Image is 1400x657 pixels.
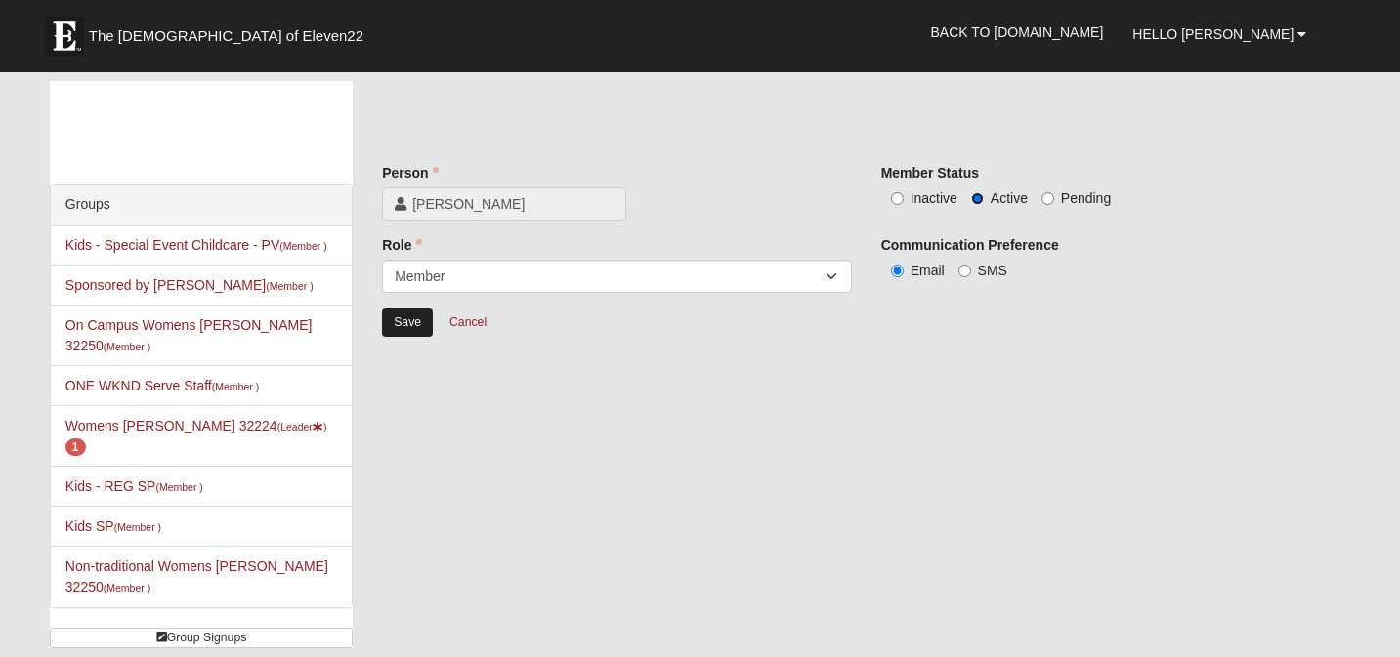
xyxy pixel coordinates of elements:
[104,341,150,352] small: (Member )
[35,7,426,56] a: The [DEMOGRAPHIC_DATA] of Eleven22
[881,235,1059,255] label: Communication Preference
[65,378,259,393] a: ONE WKND Serve Staff(Member )
[1118,10,1321,59] a: Hello [PERSON_NAME]
[915,8,1118,57] a: Back to [DOMAIN_NAME]
[266,280,313,292] small: (Member )
[412,194,614,214] span: [PERSON_NAME]
[45,17,84,56] img: Eleven22 logo
[911,190,957,206] span: Inactive
[65,518,161,534] a: Kids SP(Member )
[978,263,1007,278] span: SMS
[382,308,433,337] input: Alt+s
[277,421,327,432] small: (Leader )
[212,381,259,392] small: (Member )
[382,235,421,255] label: Role
[881,163,979,183] label: Member Status
[891,192,904,205] input: Inactive
[155,481,202,493] small: (Member )
[65,237,327,253] a: Kids - Special Event Childcare - PV(Member )
[279,240,326,252] small: (Member )
[114,521,161,533] small: (Member )
[65,418,327,454] a: Womens [PERSON_NAME] 32224(Leader) 1
[51,185,352,226] div: Groups
[971,192,984,205] input: Active
[1041,192,1054,205] input: Pending
[65,558,328,595] a: Non-traditional Womens [PERSON_NAME] 32250(Member )
[382,163,438,183] label: Person
[891,265,904,277] input: Email
[1061,190,1111,206] span: Pending
[958,265,971,277] input: SMS
[89,26,363,46] span: The [DEMOGRAPHIC_DATA] of Eleven22
[65,317,313,353] a: On Campus Womens [PERSON_NAME] 32250(Member )
[65,438,86,456] span: number of pending members
[65,277,314,293] a: Sponsored by [PERSON_NAME](Member )
[1132,26,1294,42] span: Hello [PERSON_NAME]
[104,582,150,594] small: (Member )
[437,308,499,338] a: Cancel
[65,478,203,494] a: Kids - REG SP(Member )
[911,263,945,278] span: Email
[991,190,1028,206] span: Active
